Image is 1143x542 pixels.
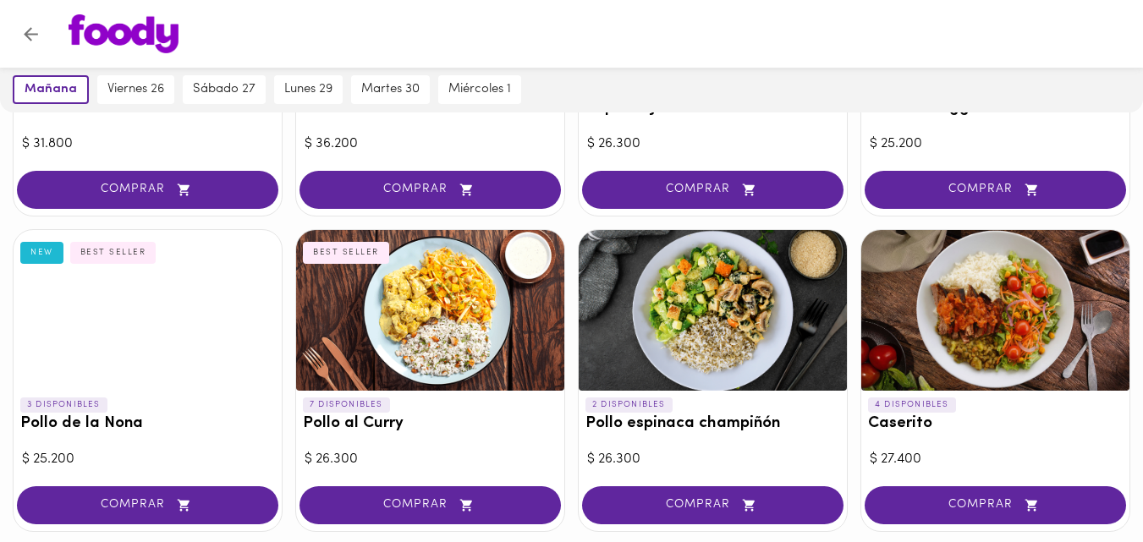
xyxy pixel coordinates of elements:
h3: Caserito [868,415,1123,433]
button: lunes 29 [274,75,343,104]
button: viernes 26 [97,75,174,104]
h3: Pollo espinaca champiñón [585,415,840,433]
h3: Pollo al Curry [303,415,558,433]
div: BEST SELLER [303,242,389,264]
img: logo.png [69,14,179,53]
span: martes 30 [361,82,420,97]
div: $ 25.200 [870,134,1121,154]
p: 4 DISPONIBLES [868,397,956,413]
div: $ 26.300 [587,450,838,469]
iframe: Messagebird Livechat Widget [1045,444,1126,525]
span: sábado 27 [193,82,256,97]
button: miércoles 1 [438,75,521,104]
button: COMPRAR [865,486,1126,524]
span: COMPRAR [38,183,257,197]
span: COMPRAR [38,498,257,512]
p: 3 DISPONIBLES [20,397,107,413]
p: 7 DISPONIBLES [303,397,390,413]
span: COMPRAR [886,183,1105,197]
span: lunes 29 [284,82,332,97]
button: Volver [10,14,52,55]
div: BEST SELLER [70,242,157,264]
button: sábado 27 [183,75,266,104]
div: NEW [20,242,63,264]
span: COMPRAR [321,498,540,512]
button: COMPRAR [582,486,844,524]
span: miércoles 1 [448,82,511,97]
div: Pollo espinaca champiñón [579,230,847,391]
button: COMPRAR [299,171,561,209]
p: 2 DISPONIBLES [585,397,673,413]
span: COMPRAR [603,183,822,197]
span: COMPRAR [321,183,540,197]
button: mañana [13,75,89,104]
div: Caserito [861,230,1129,391]
div: $ 31.800 [22,134,273,154]
button: COMPRAR [17,171,278,209]
div: Pollo al Curry [296,230,564,391]
div: $ 27.400 [870,450,1121,469]
span: COMPRAR [603,498,822,512]
div: Pollo de la Nona [14,230,282,391]
button: COMPRAR [299,486,561,524]
div: $ 25.200 [22,450,273,469]
button: COMPRAR [865,171,1126,209]
button: COMPRAR [17,486,278,524]
div: $ 26.300 [305,450,556,469]
div: $ 36.200 [305,134,556,154]
h3: Pollo de la Nona [20,415,275,433]
span: COMPRAR [886,498,1105,512]
button: COMPRAR [582,171,844,209]
span: viernes 26 [107,82,164,97]
button: martes 30 [351,75,430,104]
span: mañana [25,82,77,97]
div: $ 26.300 [587,134,838,154]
